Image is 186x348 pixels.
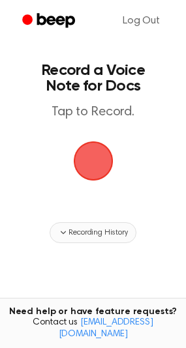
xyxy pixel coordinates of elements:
[69,227,127,239] span: Recording History
[23,104,163,121] p: Tap to Record.
[23,63,163,94] h1: Record a Voice Note for Docs
[74,141,113,181] img: Beep Logo
[59,318,153,339] a: [EMAIL_ADDRESS][DOMAIN_NAME]
[50,222,136,243] button: Recording History
[110,5,173,36] a: Log Out
[8,317,178,340] span: Contact us
[13,8,87,34] a: Beep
